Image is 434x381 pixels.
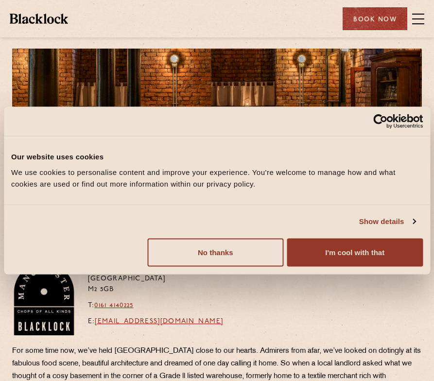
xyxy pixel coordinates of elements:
[343,7,407,30] div: Book Now
[148,238,284,266] button: No thanks
[10,14,68,23] img: BL_Textured_Logo-footer-cropped.svg
[88,316,224,328] p: E:
[11,151,423,163] div: Our website uses cookies
[338,114,423,129] a: Usercentrics Cookiebot - opens in a new window
[287,238,423,266] button: I'm cool with that
[94,302,133,309] a: 0161 4140225
[11,166,423,190] div: We use cookies to personalise content and improve your experience. You're welcome to manage how a...
[12,262,76,335] img: BL_Manchester_Logo-bleed.png
[359,216,416,227] a: Show details
[88,300,224,312] p: T:
[95,318,223,325] a: [EMAIL_ADDRESS][DOMAIN_NAME]
[88,262,224,295] p: [STREET_ADDRESS][PERSON_NAME] [GEOGRAPHIC_DATA] M2 5GB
